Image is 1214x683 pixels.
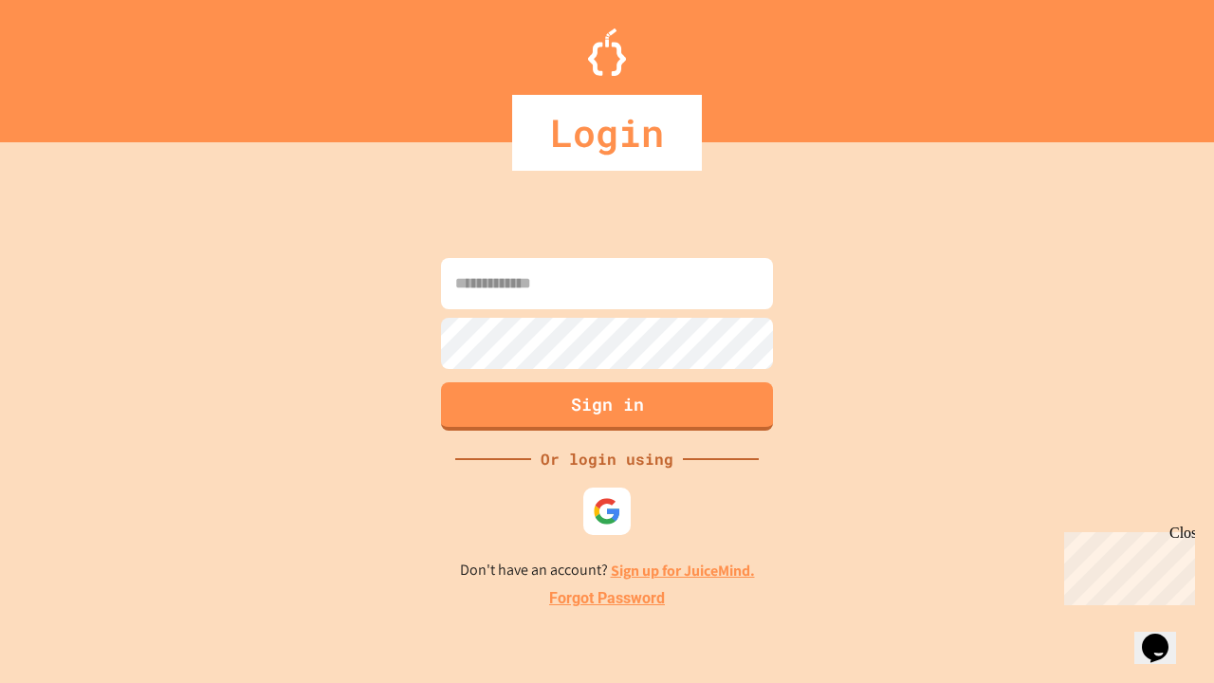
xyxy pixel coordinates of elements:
div: Chat with us now!Close [8,8,131,120]
button: Sign in [441,382,773,431]
iframe: chat widget [1134,607,1195,664]
img: Logo.svg [588,28,626,76]
div: Or login using [531,448,683,471]
div: Login [512,95,702,171]
a: Sign up for JuiceMind. [611,561,755,581]
a: Forgot Password [549,587,665,610]
img: google-icon.svg [593,497,621,526]
iframe: chat widget [1057,525,1195,605]
p: Don't have an account? [460,559,755,582]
